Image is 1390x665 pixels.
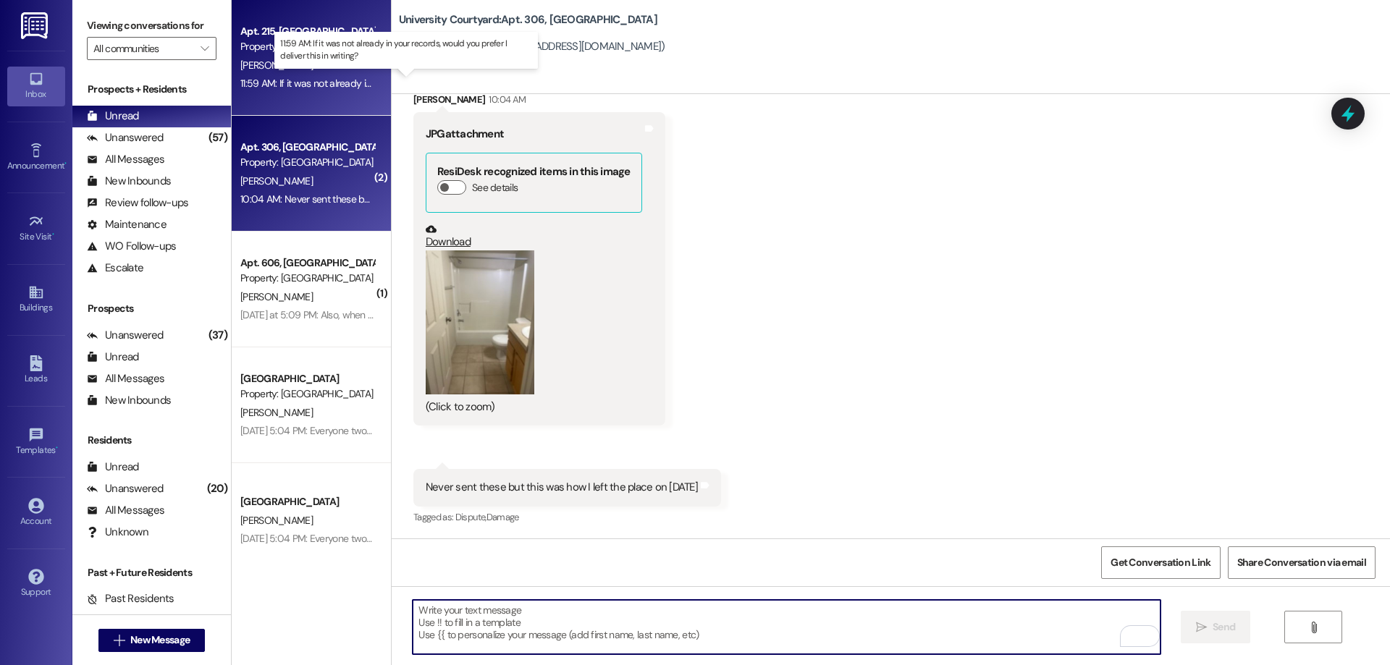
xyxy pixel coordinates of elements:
[56,443,58,453] span: •
[240,24,374,39] div: Apt. 215, [GEOGRAPHIC_DATA]
[240,406,313,419] span: [PERSON_NAME]
[240,255,374,271] div: Apt. 606, [GEOGRAPHIC_DATA]
[240,290,313,303] span: [PERSON_NAME]
[240,494,374,509] div: [GEOGRAPHIC_DATA]
[7,564,65,603] a: Support
[437,164,631,179] b: ResiDesk recognized items in this image
[1228,546,1376,579] button: Share Conversation via email
[205,324,231,347] div: (37)
[1111,555,1210,570] span: Get Conversation Link
[87,503,164,518] div: All Messages
[87,261,143,276] div: Escalate
[64,158,67,169] span: •
[399,12,657,27] b: University Courtyard: Apt. 306, [GEOGRAPHIC_DATA]
[413,507,721,528] div: Tagged as:
[413,92,665,112] div: [PERSON_NAME]
[240,308,649,321] div: [DATE] at 5:09 PM: Also, when you have the amount, would you be willing to take off the late fees?
[87,525,148,540] div: Unknown
[203,478,231,500] div: (20)
[486,511,519,523] span: Damage
[455,511,486,523] span: Dispute ,
[240,140,374,155] div: Apt. 306, [GEOGRAPHIC_DATA]
[1237,555,1366,570] span: Share Conversation via email
[87,14,216,37] label: Viewing conversations for
[7,209,65,248] a: Site Visit •
[7,423,65,462] a: Templates •
[240,59,313,72] span: [PERSON_NAME]
[240,386,374,402] div: Property: [GEOGRAPHIC_DATA]
[201,43,208,54] i: 
[72,565,231,580] div: Past + Future Residents
[426,127,504,141] b: JPG attachment
[87,130,164,145] div: Unanswered
[21,12,51,39] img: ResiDesk Logo
[87,109,139,124] div: Unread
[72,433,231,448] div: Residents
[87,217,167,232] div: Maintenance
[87,239,176,254] div: WO Follow-ups
[426,224,642,249] a: Download
[426,250,534,395] button: Zoom image
[87,591,174,606] div: Past Residents
[1181,611,1251,643] button: Send
[87,481,164,496] div: Unanswered
[240,77,597,90] div: 11:59 AM: If it was not already in your records, would you prefer I deliver this in writing?
[1101,546,1220,579] button: Get Conversation Link
[87,152,164,167] div: All Messages
[205,127,231,149] div: (57)
[472,180,518,195] label: See details
[87,459,139,475] div: Unread
[240,271,374,286] div: Property: [GEOGRAPHIC_DATA]
[87,328,164,343] div: Unanswered
[240,371,374,386] div: [GEOGRAPHIC_DATA]
[114,635,125,646] i: 
[1308,622,1319,633] i: 
[1196,622,1207,633] i: 
[87,371,164,386] div: All Messages
[72,82,231,97] div: Prospects + Residents
[98,629,206,652] button: New Message
[413,600,1160,654] textarea: To enrich screen reader interactions, please activate Accessibility in Grammarly extension settings
[93,37,193,60] input: All communities
[87,195,188,211] div: Review follow-ups
[1213,619,1235,635] span: Send
[240,514,313,527] span: [PERSON_NAME]
[7,351,65,390] a: Leads
[426,399,642,415] div: (Click to zoom)
[87,393,171,408] div: New Inbounds
[426,480,698,495] div: Never sent these but this was how I left the place on [DATE]
[52,229,54,240] span: •
[485,92,526,107] div: 10:04 AM
[240,192,534,206] div: 10:04 AM: Never sent these but this was how I left the place on [DATE]
[7,280,65,319] a: Buildings
[240,174,313,187] span: [PERSON_NAME]
[130,632,190,648] span: New Message
[87,174,171,189] div: New Inbounds
[240,155,374,170] div: Property: [GEOGRAPHIC_DATA]
[72,301,231,316] div: Prospects
[7,67,65,106] a: Inbox
[87,350,139,365] div: Unread
[7,494,65,533] a: Account
[240,39,374,54] div: Property: [GEOGRAPHIC_DATA]
[280,38,532,62] p: 11:59 AM: If it was not already in your records, would you prefer I deliver this in writing?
